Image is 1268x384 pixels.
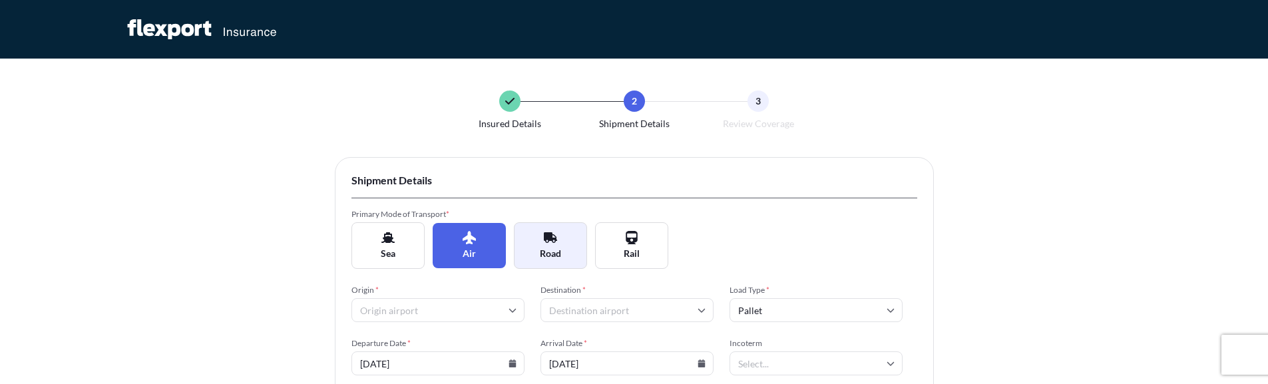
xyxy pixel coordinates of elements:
[540,247,561,260] span: Road
[730,351,903,375] input: Select...
[351,298,525,322] input: Origin airport
[351,338,525,349] span: Departure Date
[381,247,395,260] span: Sea
[433,223,506,268] button: Air
[351,174,917,187] span: Shipment Details
[723,117,794,130] span: Review Coverage
[730,338,903,349] span: Incoterm
[755,95,761,108] span: 3
[479,117,541,130] span: Insured Details
[351,351,525,375] input: MM/DD/YYYY
[730,298,903,322] input: Select...
[540,298,714,322] input: Destination airport
[351,285,525,295] span: Origin
[540,285,714,295] span: Destination
[351,222,425,269] button: Sea
[595,222,668,269] button: Rail
[624,247,640,260] span: Rail
[463,247,476,260] span: Air
[730,285,903,295] span: Load Type
[599,117,670,130] span: Shipment Details
[351,209,525,220] span: Primary Mode of Transport
[540,338,714,349] span: Arrival Date
[632,95,637,108] span: 2
[514,222,587,269] button: Road
[540,351,714,375] input: MM/DD/YYYY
